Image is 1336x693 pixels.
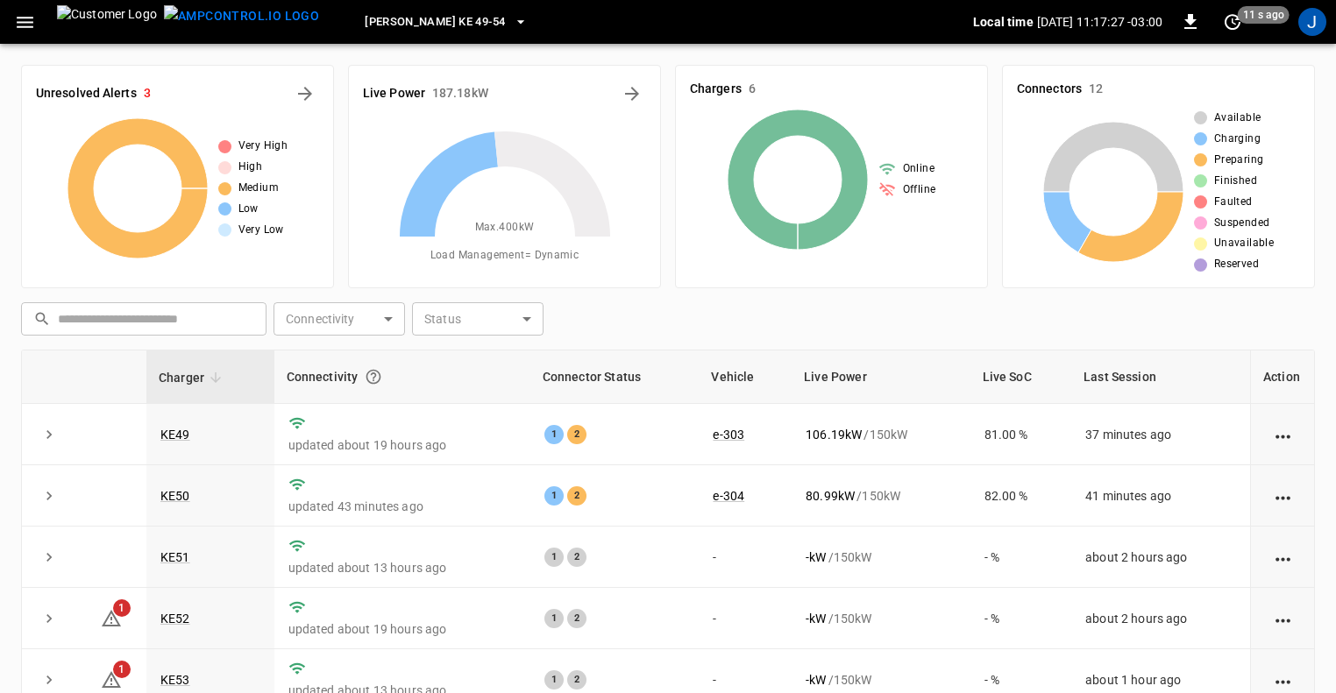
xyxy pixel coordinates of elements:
div: / 150 kW [806,671,956,689]
h6: Live Power [363,84,425,103]
span: Faulted [1214,194,1253,211]
div: 2 [567,670,586,689]
div: 2 [567,548,586,567]
td: - % [970,527,1072,588]
div: action cell options [1272,426,1294,443]
span: Charger [159,367,227,388]
span: Low [238,201,259,218]
a: KE50 [160,489,190,503]
td: - [699,588,792,649]
th: Last Session [1071,350,1250,404]
span: Finished [1214,173,1257,190]
div: 1 [544,425,564,444]
a: KE53 [160,673,190,687]
td: 37 minutes ago [1071,404,1250,465]
a: 1 [101,672,122,686]
a: e-304 [713,489,744,503]
p: [DATE] 11:17:27 -03:00 [1037,13,1162,31]
div: / 150 kW [806,487,956,505]
td: 41 minutes ago [1071,465,1250,527]
p: 106.19 kW [806,426,862,443]
h6: Connectors [1017,80,1082,99]
div: / 150 kW [806,610,956,627]
h6: 6 [749,80,756,99]
div: action cell options [1272,610,1294,627]
span: Reserved [1214,256,1259,273]
a: 1 [101,611,122,625]
span: 1 [113,599,131,617]
div: 2 [567,425,586,444]
td: about 2 hours ago [1071,588,1250,649]
span: Online [903,160,934,178]
div: 2 [567,486,586,506]
a: e-303 [713,428,744,442]
th: Vehicle [699,350,792,404]
span: High [238,159,263,176]
th: Live SoC [970,350,1072,404]
button: Connection between the charger and our software. [358,361,389,392]
h6: Chargers [690,80,742,99]
th: Live Power [792,350,970,404]
div: 2 [567,609,586,628]
h6: 187.18 kW [432,84,488,103]
span: [PERSON_NAME] KE 49-54 [365,12,505,32]
div: 1 [544,486,564,506]
td: 82.00 % [970,465,1072,527]
a: KE52 [160,612,190,626]
td: - % [970,588,1072,649]
td: about 2 hours ago [1071,527,1250,588]
p: updated about 13 hours ago [288,559,516,576]
a: KE49 [160,428,190,442]
p: - kW [806,610,826,627]
div: / 150 kW [806,426,956,443]
div: 1 [544,548,564,567]
span: 1 [113,661,131,678]
span: Offline [903,181,936,199]
span: Very High [238,138,288,155]
span: Charging [1214,131,1261,148]
p: updated about 19 hours ago [288,436,516,454]
p: updated about 19 hours ago [288,620,516,638]
td: 81.00 % [970,404,1072,465]
div: action cell options [1272,548,1294,566]
th: Action [1250,350,1314,404]
h6: 3 [144,84,151,103]
span: Medium [238,180,279,197]
p: - kW [806,548,826,566]
span: Max. 400 kW [475,219,535,237]
div: / 150 kW [806,548,956,566]
button: expand row [36,667,62,693]
button: expand row [36,544,62,570]
div: 1 [544,670,564,689]
img: Customer Logo [57,5,157,39]
div: action cell options [1272,487,1294,505]
div: Connectivity [287,361,518,392]
div: 1 [544,609,564,628]
button: expand row [36,605,62,632]
h6: 12 [1089,80,1103,99]
th: Connector Status [530,350,700,404]
div: action cell options [1272,671,1294,689]
button: [PERSON_NAME] KE 49-54 [358,5,535,39]
div: profile-icon [1298,8,1326,36]
span: Load Management = Dynamic [430,247,579,265]
span: 11 s ago [1238,6,1290,24]
a: KE51 [160,550,190,564]
button: expand row [36,483,62,509]
p: 80.99 kW [806,487,855,505]
span: Unavailable [1214,235,1274,252]
button: All Alerts [291,80,319,108]
button: expand row [36,421,62,448]
span: Very Low [238,222,284,239]
td: - [699,527,792,588]
img: ampcontrol.io logo [164,5,319,27]
p: updated 43 minutes ago [288,498,516,515]
span: Preparing [1214,152,1264,169]
button: set refresh interval [1219,8,1247,36]
p: - kW [806,671,826,689]
p: Local time [973,13,1034,31]
span: Suspended [1214,215,1270,232]
button: Energy Overview [618,80,646,108]
h6: Unresolved Alerts [36,84,137,103]
span: Available [1214,110,1261,127]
